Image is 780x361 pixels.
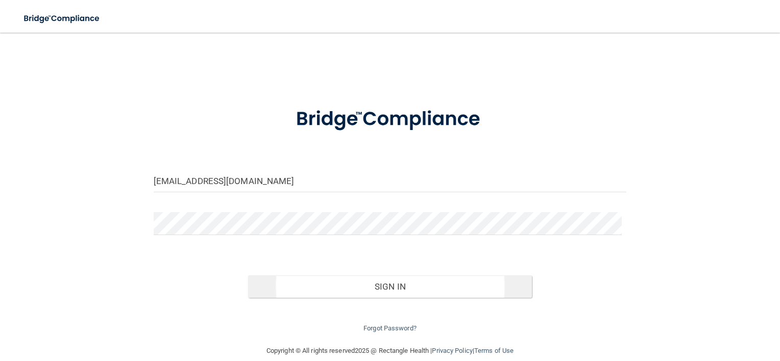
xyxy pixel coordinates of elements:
a: Terms of Use [474,347,514,354]
img: bridge_compliance_login_screen.278c3ca4.svg [276,94,504,145]
a: Privacy Policy [432,347,472,354]
img: bridge_compliance_login_screen.278c3ca4.svg [15,8,109,29]
a: Forgot Password? [363,324,417,332]
input: Email [154,169,627,192]
button: Sign In [248,275,532,298]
